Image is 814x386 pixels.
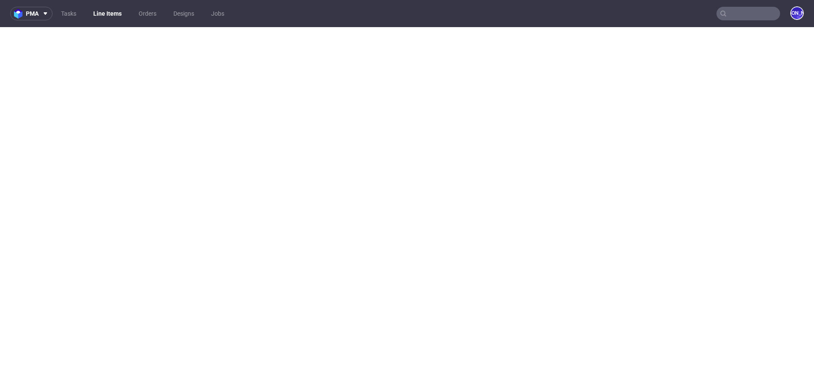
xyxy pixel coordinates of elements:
a: Line Items [88,7,127,20]
button: pma [10,7,53,20]
a: Orders [134,7,162,20]
a: Jobs [206,7,229,20]
a: Tasks [56,7,81,20]
a: Designs [168,7,199,20]
figcaption: [PERSON_NAME] [791,7,803,19]
span: pma [26,11,39,17]
img: logo [14,9,26,19]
